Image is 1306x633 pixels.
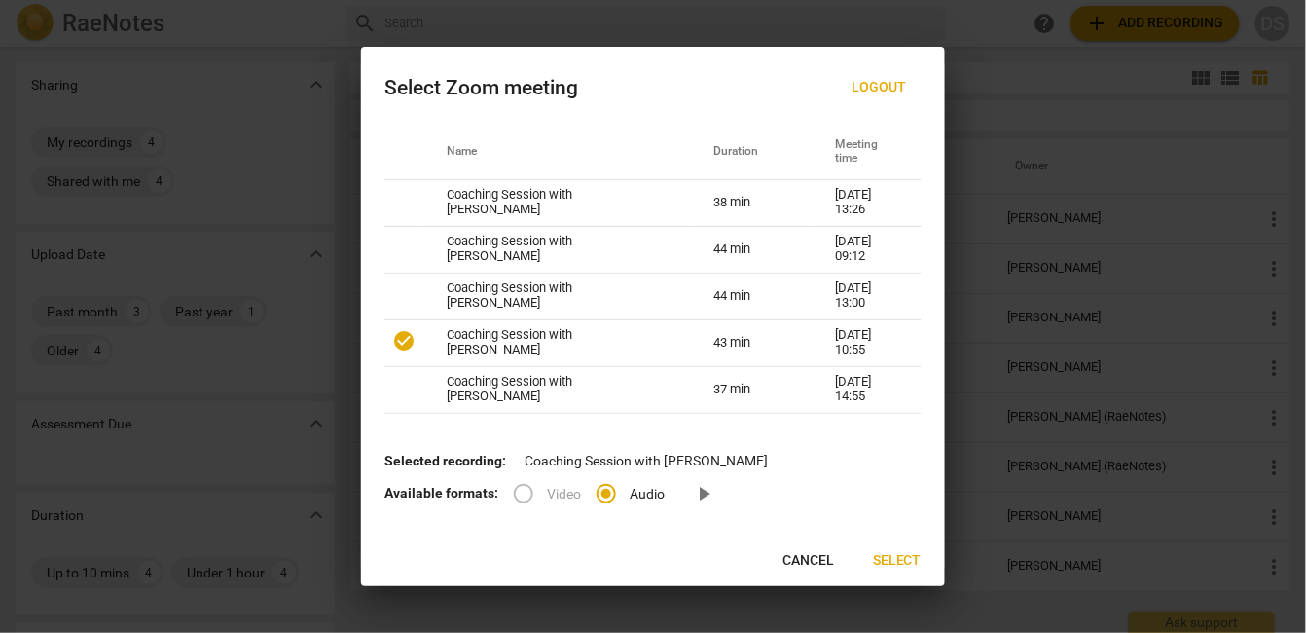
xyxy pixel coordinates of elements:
[690,273,813,319] td: 44 min
[680,470,727,517] a: Preview
[690,366,813,413] td: 37 min
[423,125,690,179] th: Name
[423,319,690,366] td: Coaching Session with [PERSON_NAME]
[813,179,922,226] td: [DATE] 13:26
[690,179,813,226] td: 38 min
[836,70,922,105] button: Logout
[767,543,850,578] button: Cancel
[690,125,813,179] th: Duration
[384,453,506,468] b: Selected recording:
[782,551,834,571] span: Cancel
[384,485,498,501] b: Available formats:
[423,226,690,273] td: Coaching Session with [PERSON_NAME]
[630,484,665,504] span: Audio
[690,319,813,366] td: 43 min
[692,482,715,505] span: play_arrow
[813,226,922,273] td: [DATE] 09:12
[813,319,922,366] td: [DATE] 10:55
[813,366,922,413] td: [DATE] 14:55
[690,226,813,273] td: 44 min
[423,273,690,319] td: Coaching Session with [PERSON_NAME]
[423,179,690,226] td: Coaching Session with [PERSON_NAME]
[813,273,922,319] td: [DATE] 13:00
[392,329,416,353] span: check_circle
[423,366,690,413] td: Coaching Session with [PERSON_NAME]
[384,451,922,471] p: Coaching Session with [PERSON_NAME]
[384,76,578,100] div: Select Zoom meeting
[852,78,906,97] span: Logout
[857,543,937,578] button: Select
[514,485,680,501] div: File type
[873,551,922,571] span: Select
[813,125,922,179] th: Meeting time
[547,484,581,504] span: Video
